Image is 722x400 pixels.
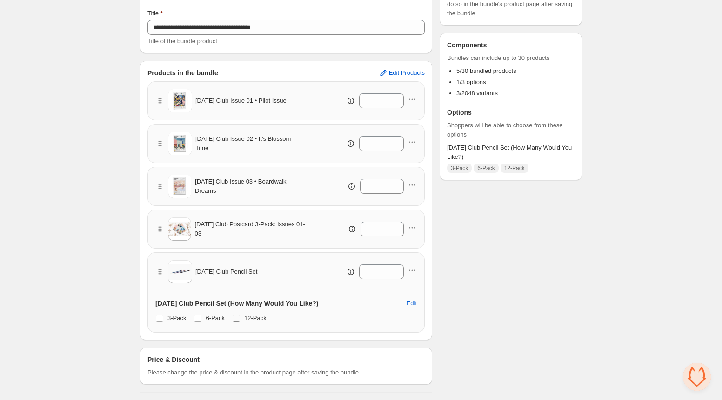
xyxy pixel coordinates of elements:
[195,96,287,105] span: [DATE] Club Issue 01 • Pilot Issue
[195,267,257,276] span: [DATE] Club Pencil Set
[168,132,192,155] img: Sunday Club Issue 02 • It's Blossom Time
[683,363,711,391] div: Open chat
[147,9,163,18] label: Title
[456,79,486,85] span: 1/3 options
[168,222,191,236] img: Sunday Club Postcard 3-Pack: Issues 01-03
[244,315,267,321] span: 12-Pack
[195,177,307,196] span: [DATE] Club Issue 03 • Boardwalk Dreams
[447,121,575,139] span: Shoppers will be able to choose from these options
[407,300,417,307] span: Edit
[477,164,495,172] span: 6-Pack
[147,355,200,364] h3: Price & Discount
[168,89,192,112] img: Sunday Club Issue 01 • Pilot Issue
[401,296,422,311] button: Edit
[168,264,192,279] img: Sunday Club Pencil Set
[456,67,516,74] span: 5/30 bundled products
[389,69,425,77] span: Edit Products
[504,164,525,172] span: 12-Pack
[155,299,319,308] h3: [DATE] Club Pencil Set (How Many Would You Like?)
[451,164,468,172] span: 3-Pack
[206,315,224,321] span: 6-Pack
[447,108,575,117] h3: Options
[373,66,430,80] button: Edit Products
[447,40,487,50] h3: Components
[195,134,306,153] span: [DATE] Club Issue 02 • It's Blossom Time
[194,220,308,238] span: [DATE] Club Postcard 3-Pack: Issues 01-03
[147,368,359,377] span: Please change the price & discount in the product page after saving the bundle
[167,315,186,321] span: 3-Pack
[447,53,575,63] span: Bundles can include up to 30 products
[147,38,217,45] span: Title of the bundle product
[456,90,498,97] span: 3/2048 variants
[147,68,218,78] h3: Products in the bundle
[168,175,191,197] img: Sunday Club Issue 03 • Boardwalk Dreams
[447,143,575,162] span: [DATE] Club Pencil Set (How Many Would You Like?)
